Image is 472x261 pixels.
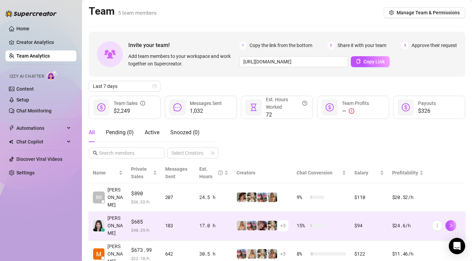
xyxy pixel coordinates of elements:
img: Gloom [257,221,267,230]
img: logo-BBDzfeDw.svg [5,10,57,17]
span: 9 % [297,194,307,201]
span: info-circle [140,99,145,107]
span: $673.99 [131,246,157,254]
a: Content [16,86,34,92]
span: search [93,151,98,155]
div: 17.0 h [199,222,228,229]
img: Fia [247,249,257,259]
img: AI Chatter [47,71,57,80]
img: Joly [247,193,257,202]
a: Creator Analytics [16,37,71,48]
h2: Team [89,5,157,18]
span: right [448,223,453,228]
img: Fia [237,221,246,230]
a: Setup [16,97,29,103]
span: Invite your team! [128,41,239,49]
span: Last 7 days [93,81,156,91]
img: Joly [257,249,267,259]
div: $110 [354,194,384,201]
span: more [435,223,440,228]
span: Team Profits [342,101,369,106]
div: $94 [354,222,384,229]
div: Est. Hours [199,165,223,180]
th: Name [89,163,127,183]
span: team [211,151,215,155]
span: + 3 [280,250,286,258]
div: 642 [165,250,191,258]
a: Team Analytics [16,53,50,59]
span: 5 team members [118,10,157,16]
img: Joly [268,221,277,230]
div: 30.5 h [199,250,228,258]
img: Mila Engine [93,248,104,260]
img: Pam🤍 [268,249,277,259]
a: Settings [16,170,34,175]
span: Private Sales [131,166,147,179]
span: Chat Copilot [16,136,65,147]
span: dollar-circle [326,103,334,111]
div: 183 [165,222,191,229]
a: Home [16,26,29,31]
span: message [173,103,182,111]
span: copy [356,59,361,64]
th: Creators [232,163,292,183]
div: All [89,128,95,137]
span: dollar-circle [402,103,410,111]
span: BR [96,194,102,201]
span: 8 % [297,250,307,258]
span: question-circle [302,96,307,111]
div: — [342,107,369,115]
span: Izzy AI Chatter [10,73,44,80]
img: Nicki [237,249,246,259]
div: $122 [354,250,384,258]
span: $685 [131,218,157,226]
div: 207 [165,194,191,201]
span: Messages Sent [165,166,187,179]
div: $11.46 /h [392,250,424,258]
img: Pam🤍 [268,193,277,202]
span: Active [145,129,159,136]
div: $20.52 /h [392,194,424,201]
a: Discover Viral Videos [16,156,62,162]
span: Add team members to your workspace and work together on Supercreator. [128,52,237,67]
img: Johaina Therese… [93,220,104,231]
span: exclamation-circle [349,108,354,114]
div: Open Intercom Messenger [449,238,465,254]
span: calendar [153,84,157,88]
span: 2 [327,42,335,49]
div: 24.5 h [199,194,228,201]
span: Profitability [392,170,418,175]
span: Share it with your team [338,42,386,49]
span: Chat Conversion [297,170,332,175]
span: 15 % [297,222,307,229]
span: Snoozed ( 0 ) [170,129,200,136]
span: hourglass [249,103,258,111]
span: question-circle [218,165,223,180]
img: Chat Copilot [9,139,13,144]
span: 1 [239,42,247,49]
span: Messages Sent [190,101,222,106]
span: + 3 [280,222,286,229]
span: 72 [266,111,307,119]
a: Chat Monitoring [16,108,52,113]
div: Pending ( 0 ) [106,128,134,137]
span: Copy the link from the bottom [249,42,312,49]
button: Copy Link [351,56,390,67]
button: Manage Team & Permissions [384,7,465,18]
span: 1,032 [190,107,222,115]
img: Nicki [247,221,257,230]
span: Approve their request [412,42,457,49]
div: Team Sales [114,99,145,107]
span: $ 36.33 /h [131,198,157,205]
img: Nicki [257,193,267,202]
span: Copy Link [363,59,385,64]
span: [PERSON_NAME] [108,186,123,209]
span: $ 40.29 /h [131,227,157,233]
span: $2,249 [114,107,145,115]
span: 3 [401,42,409,49]
img: Ruby [237,193,246,202]
span: Payouts [418,101,436,106]
div: $24.6 /h [392,222,424,229]
span: dollar-circle [97,103,105,111]
span: [PERSON_NAME] [108,214,123,237]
